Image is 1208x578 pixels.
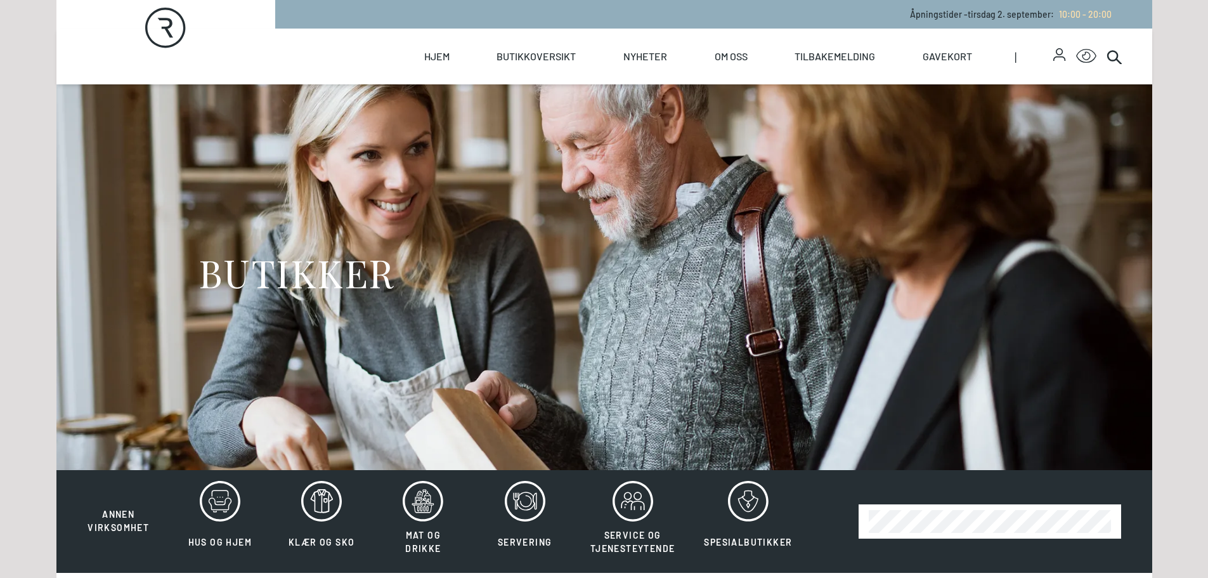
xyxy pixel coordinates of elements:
[424,29,450,84] a: Hjem
[691,480,805,563] button: Spesialbutikker
[373,480,472,563] button: Mat og drikke
[577,480,689,563] button: Service og tjenesteytende
[171,480,270,563] button: Hus og hjem
[498,537,552,548] span: Servering
[188,537,252,548] span: Hus og hjem
[704,537,792,548] span: Spesialbutikker
[590,530,675,554] span: Service og tjenesteytende
[88,509,149,533] span: Annen virksomhet
[289,537,354,548] span: Klær og sko
[623,29,667,84] a: Nyheter
[198,249,394,296] h1: BUTIKKER
[715,29,748,84] a: Om oss
[69,480,168,535] button: Annen virksomhet
[1059,9,1112,20] span: 10:00 - 20:00
[1076,46,1096,67] button: Open Accessibility Menu
[1015,29,1054,84] span: |
[795,29,875,84] a: Tilbakemelding
[272,480,371,563] button: Klær og sko
[497,29,576,84] a: Butikkoversikt
[476,480,575,563] button: Servering
[923,29,972,84] a: Gavekort
[910,8,1112,21] p: Åpningstider - tirsdag 2. september :
[405,530,441,554] span: Mat og drikke
[1054,9,1112,20] a: 10:00 - 20:00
